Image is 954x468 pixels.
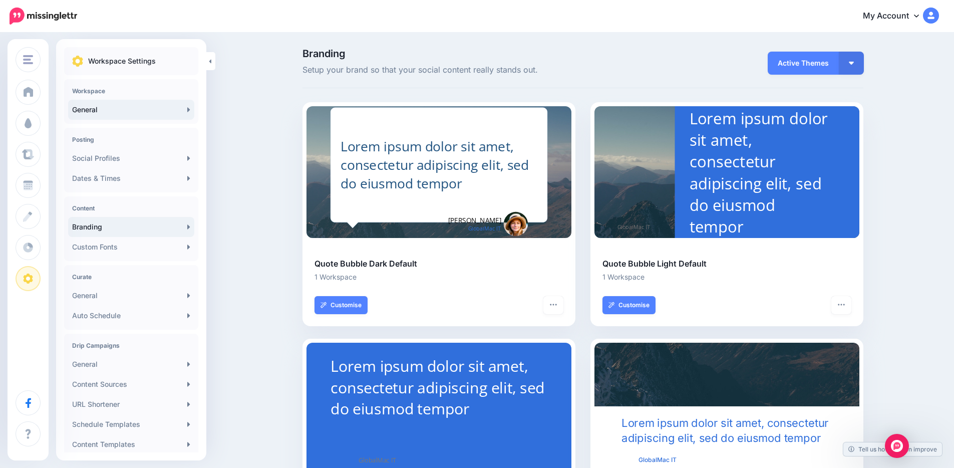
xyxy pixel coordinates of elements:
[602,271,851,283] li: 1 Workspace
[448,215,502,225] span: [PERSON_NAME]
[23,55,33,64] img: menu.png
[314,296,368,314] a: Customise
[68,100,194,120] a: General
[359,455,396,465] span: GlobalMac IT
[639,455,677,465] span: GlobalMac IT
[72,342,190,349] h4: Drip Campaigns
[72,273,190,281] h4: Curate
[72,136,190,143] h4: Posting
[68,394,194,414] a: URL Shortener
[68,306,194,326] a: Auto Schedule
[72,204,190,212] h4: Content
[68,168,194,188] a: Dates & Times
[885,434,909,458] div: Open Intercom Messenger
[617,222,651,232] span: GlobalMac IT
[853,4,939,29] a: My Account
[68,354,194,374] a: General
[68,434,194,454] a: Content Templates
[68,148,194,168] a: Social Profiles
[768,52,839,75] span: Active Themes
[621,415,833,446] div: Lorem ipsum dolor sit amet, consectetur adipiscing elit, sed do eiusmod tempor
[10,8,77,25] img: Missinglettr
[314,271,563,283] li: 1 Workspace
[72,87,190,95] h4: Workspace
[341,137,537,193] div: Lorem ipsum dolor sit amet, consectetur adipiscing elit, sed do eiusmod tempor
[68,217,194,237] a: Branding
[68,286,194,306] a: General
[302,49,672,59] span: Branding
[331,355,547,419] div: Lorem ipsum dolor sit amet, consectetur adipiscing elit, sed do eiusmod tempor
[602,296,656,314] a: Customise
[690,107,833,238] div: Lorem ipsum dolor sit amet, consectetur adipiscing elit, sed do eiusmod tempor
[849,62,854,65] img: arrow-down-white.png
[68,374,194,394] a: Content Sources
[302,64,672,77] span: Setup your brand so that your social content really stands out.
[68,237,194,257] a: Custom Fonts
[68,414,194,434] a: Schedule Templates
[468,223,501,233] span: GlobalMac IT
[314,259,417,269] b: Quote Bubble Dark Default
[88,55,156,67] p: Workspace Settings
[843,442,942,456] a: Tell us how we can improve
[72,56,83,67] img: settings.png
[602,259,707,269] b: Quote Bubble Light Default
